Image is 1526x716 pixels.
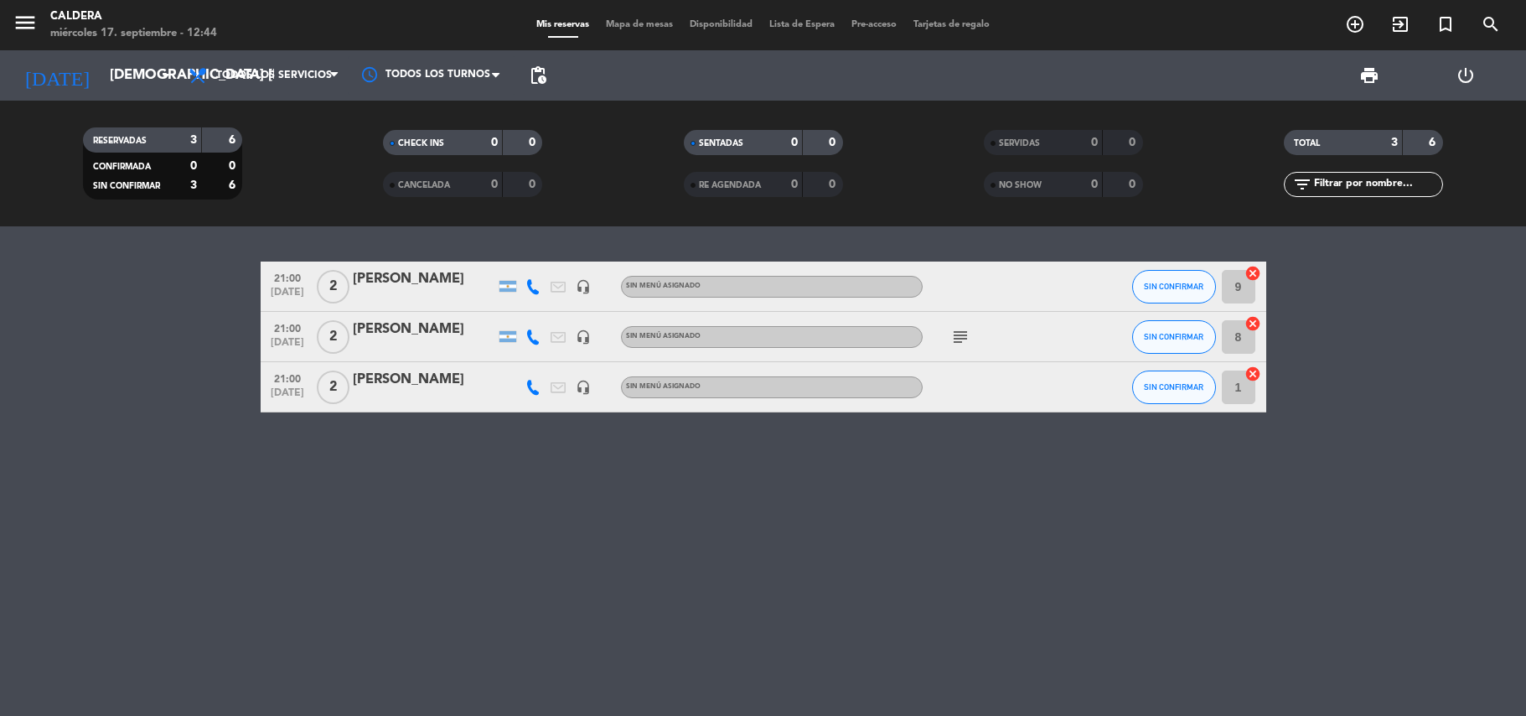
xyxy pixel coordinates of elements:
[999,139,1040,148] span: SERVIDAS
[1129,137,1139,148] strong: 0
[398,181,450,189] span: CANCELADA
[229,134,239,146] strong: 6
[597,20,681,29] span: Mapa de mesas
[529,179,539,190] strong: 0
[1129,179,1139,190] strong: 0
[353,268,495,290] div: [PERSON_NAME]
[353,319,495,340] div: [PERSON_NAME]
[190,134,197,146] strong: 3
[1418,50,1513,101] div: LOG OUT
[829,179,839,190] strong: 0
[528,20,597,29] span: Mis reservas
[576,279,591,294] i: headset_mic
[626,283,701,289] span: Sin menú asignado
[266,337,308,356] span: [DATE]
[13,10,38,35] i: menu
[13,10,38,41] button: menu
[266,267,308,287] span: 21:00
[50,8,217,25] div: Caldera
[576,380,591,395] i: headset_mic
[626,383,701,390] span: Sin menú asignado
[1429,137,1439,148] strong: 6
[190,160,197,172] strong: 0
[1132,371,1216,404] button: SIN CONFIRMAR
[216,70,332,81] span: Todos los servicios
[699,181,761,189] span: RE AGENDADA
[1244,265,1261,282] i: cancel
[266,368,308,387] span: 21:00
[266,387,308,407] span: [DATE]
[699,139,743,148] span: SENTADAS
[1390,14,1410,34] i: exit_to_app
[190,179,197,191] strong: 3
[761,20,843,29] span: Lista de Espera
[1359,65,1379,86] span: print
[999,181,1042,189] span: NO SHOW
[1244,315,1261,332] i: cancel
[1144,282,1203,291] span: SIN CONFIRMAR
[229,160,239,172] strong: 0
[266,287,308,306] span: [DATE]
[791,179,798,190] strong: 0
[491,179,498,190] strong: 0
[266,318,308,337] span: 21:00
[317,270,349,304] span: 2
[950,327,970,347] i: subject
[626,333,701,340] span: Sin menú asignado
[576,329,591,345] i: headset_mic
[1481,14,1501,34] i: search
[1456,65,1476,86] i: power_settings_new
[1435,14,1456,34] i: turned_in_not
[491,137,498,148] strong: 0
[317,371,349,404] span: 2
[1345,14,1365,34] i: add_circle_outline
[1144,332,1203,341] span: SIN CONFIRMAR
[317,320,349,354] span: 2
[93,137,147,145] span: RESERVADAS
[398,139,444,148] span: CHECK INS
[1091,179,1098,190] strong: 0
[1294,139,1320,148] span: TOTAL
[1132,320,1216,354] button: SIN CONFIRMAR
[1292,174,1312,195] i: filter_list
[1132,270,1216,304] button: SIN CONFIRMAR
[529,137,539,148] strong: 0
[229,179,239,191] strong: 6
[843,20,905,29] span: Pre-acceso
[1391,137,1398,148] strong: 3
[93,182,160,190] span: SIN CONFIRMAR
[50,25,217,42] div: miércoles 17. septiembre - 12:44
[93,163,151,171] span: CONFIRMADA
[1091,137,1098,148] strong: 0
[1144,382,1203,392] span: SIN CONFIRMAR
[528,65,548,86] span: pending_actions
[13,57,101,94] i: [DATE]
[156,65,176,86] i: arrow_drop_down
[1312,175,1442,194] input: Filtrar por nombre...
[1244,366,1261,382] i: cancel
[905,20,998,29] span: Tarjetas de regalo
[353,369,495,391] div: [PERSON_NAME]
[829,137,839,148] strong: 0
[791,137,798,148] strong: 0
[681,20,761,29] span: Disponibilidad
